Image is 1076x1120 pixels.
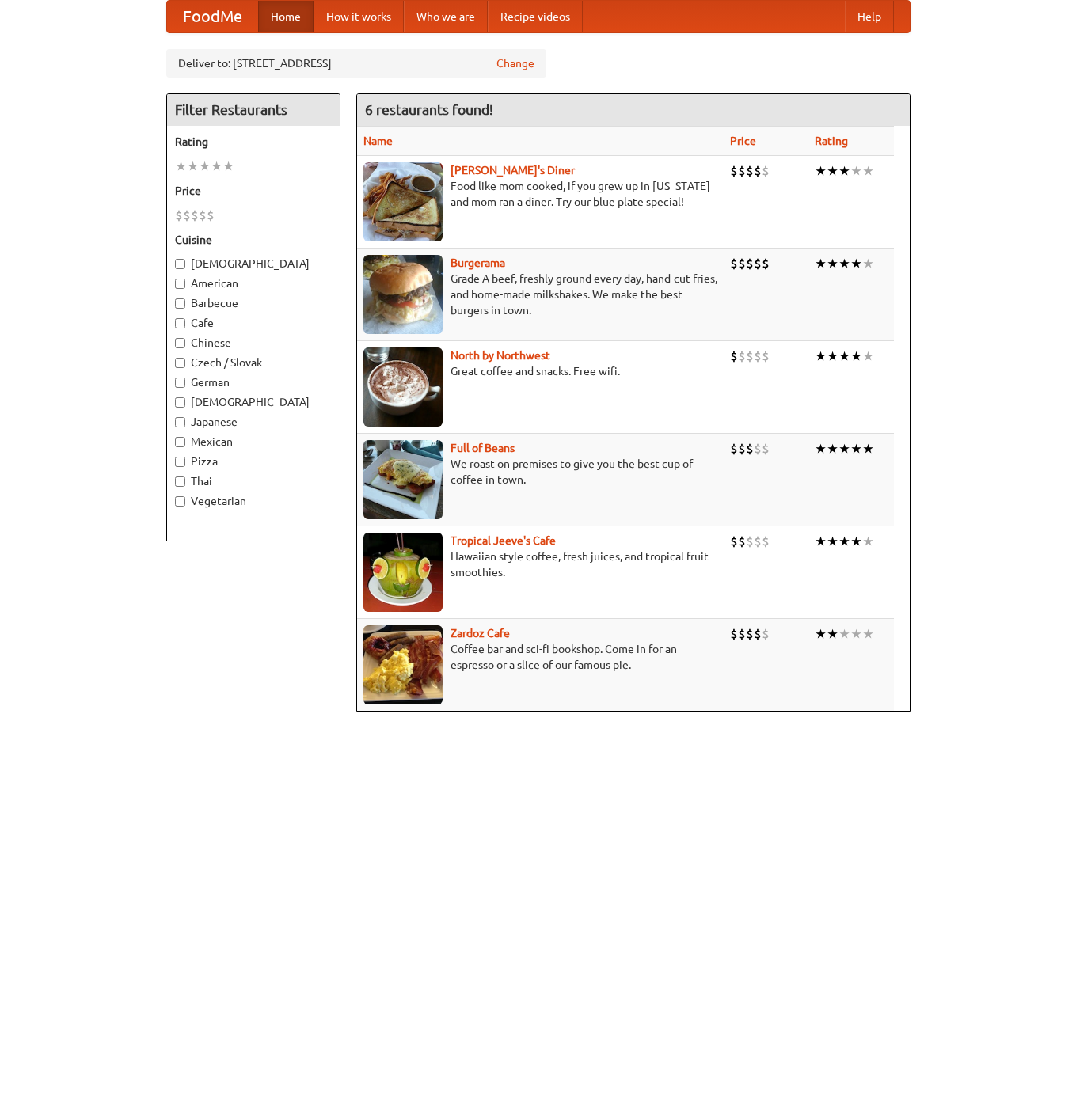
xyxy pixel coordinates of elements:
[175,454,332,469] label: Pizza
[404,1,488,32] a: Who we are
[850,533,862,550] li: ★
[451,256,505,269] a: Burgerama
[363,456,717,488] p: We roast on premises to give you the best cup of coffee in town.
[175,315,332,331] label: Cafe
[862,162,874,180] li: ★
[175,158,187,175] li: ★
[827,162,838,180] li: ★
[175,378,185,388] input: German
[175,183,332,199] h5: Price
[838,625,850,643] li: ★
[850,347,862,365] li: ★
[175,397,185,408] input: [DEMOGRAPHIC_DATA]
[363,178,717,210] p: Food like mom cooked, if you grew up in [US_STATE] and mom ran a diner. Try our blue plate special!
[754,533,762,550] li: $
[451,534,556,547] a: Tropical Jeeve's Cafe
[815,533,827,550] li: ★
[175,358,185,368] input: Czech / Slovak
[862,255,874,272] li: ★
[827,347,838,365] li: ★
[762,162,770,180] li: $
[738,533,746,550] li: $
[845,1,894,32] a: Help
[175,476,185,487] input: Thai
[175,256,332,271] label: [DEMOGRAPHIC_DATA]
[199,207,207,224] li: $
[754,347,762,365] li: $
[207,207,215,224] li: $
[730,255,738,272] li: $
[815,440,827,457] li: ★
[850,162,862,180] li: ★
[175,496,185,507] input: Vegetarian
[175,437,185,447] input: Mexican
[815,347,827,365] li: ★
[754,255,762,272] li: $
[363,440,443,519] img: beans.jpg
[730,440,738,457] li: $
[838,440,850,457] li: ★
[815,135,848,147] a: Rating
[175,417,185,427] input: Japanese
[730,533,738,550] li: $
[730,347,738,365] li: $
[838,162,850,180] li: ★
[166,49,546,78] div: Deliver to: [STREET_ADDRESS]
[363,135,393,147] a: Name
[746,255,754,272] li: $
[451,442,515,454] a: Full of Beans
[175,473,332,489] label: Thai
[862,440,874,457] li: ★
[762,625,770,643] li: $
[746,162,754,180] li: $
[175,355,332,370] label: Czech / Slovak
[738,440,746,457] li: $
[838,255,850,272] li: ★
[175,338,185,348] input: Chinese
[175,279,185,289] input: American
[738,347,746,365] li: $
[175,414,332,430] label: Japanese
[746,347,754,365] li: $
[815,255,827,272] li: ★
[827,440,838,457] li: ★
[211,158,222,175] li: ★
[754,625,762,643] li: $
[738,625,746,643] li: $
[827,255,838,272] li: ★
[815,625,827,643] li: ★
[862,533,874,550] li: ★
[496,55,534,71] a: Change
[175,232,332,248] h5: Cuisine
[762,440,770,457] li: $
[365,102,493,117] ng-pluralize: 6 restaurants found!
[488,1,583,32] a: Recipe videos
[363,162,443,241] img: sallys.jpg
[175,318,185,328] input: Cafe
[363,641,717,673] p: Coffee bar and sci-fi bookshop. Come in for an espresso or a slice of our famous pie.
[451,349,550,362] a: North by Northwest
[199,158,211,175] li: ★
[314,1,404,32] a: How it works
[187,158,199,175] li: ★
[862,347,874,365] li: ★
[363,255,443,334] img: burgerama.jpg
[838,533,850,550] li: ★
[183,207,191,224] li: $
[258,1,314,32] a: Home
[451,164,575,177] a: [PERSON_NAME]'s Diner
[754,162,762,180] li: $
[838,347,850,365] li: ★
[175,434,332,450] label: Mexican
[827,625,838,643] li: ★
[363,533,443,612] img: jeeves.jpg
[738,255,746,272] li: $
[730,162,738,180] li: $
[850,625,862,643] li: ★
[363,363,717,379] p: Great coffee and snacks. Free wifi.
[167,94,340,126] h4: Filter Restaurants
